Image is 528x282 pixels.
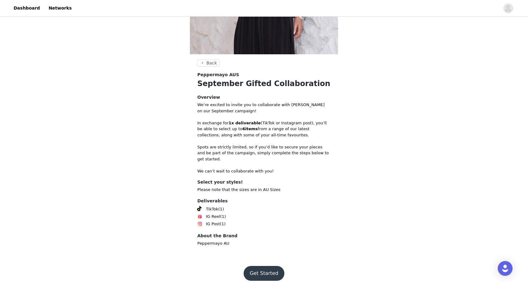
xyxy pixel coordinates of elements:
[206,214,220,220] span: IG Reel
[197,179,331,185] h4: Select your styles!
[228,121,231,125] strong: 1
[45,1,75,15] a: Networks
[197,144,331,162] p: Spots are strictly limited, so if you’d like to secure your pieces and be part of the campaign, s...
[197,78,331,89] h1: September Gifted Collaboration
[206,206,218,212] span: TikTok
[197,59,220,67] button: Back
[197,214,202,219] img: Instagram Reels Icon
[218,206,224,212] span: (1)
[244,266,285,281] button: Get Started
[10,1,44,15] a: Dashboard
[206,221,220,227] span: IG Post
[197,102,331,114] p: We’re excited to invite you to collaborate with [PERSON_NAME] on our September campaign!
[197,240,331,247] p: Peppermayo AU
[197,94,331,101] h4: Overview
[231,121,261,125] strong: x deliverable
[197,168,331,174] p: We can’t wait to collaborate with you!
[197,233,331,239] h4: About the Brand
[245,126,258,131] strong: items
[220,214,226,220] span: (1)
[197,222,202,226] img: Instagram Icon
[220,221,225,227] span: (1)
[197,187,331,193] p: Please note that the sizes are in AU Sizes
[242,126,245,131] strong: 6
[197,198,331,204] h4: Deliverables
[197,120,331,138] p: In exchange for (TikTok or Instagram post), you’ll be able to select up to from a range of our la...
[197,72,239,78] span: Peppermayo AUS
[498,261,513,276] div: Open Intercom Messenger
[505,3,511,13] div: avatar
